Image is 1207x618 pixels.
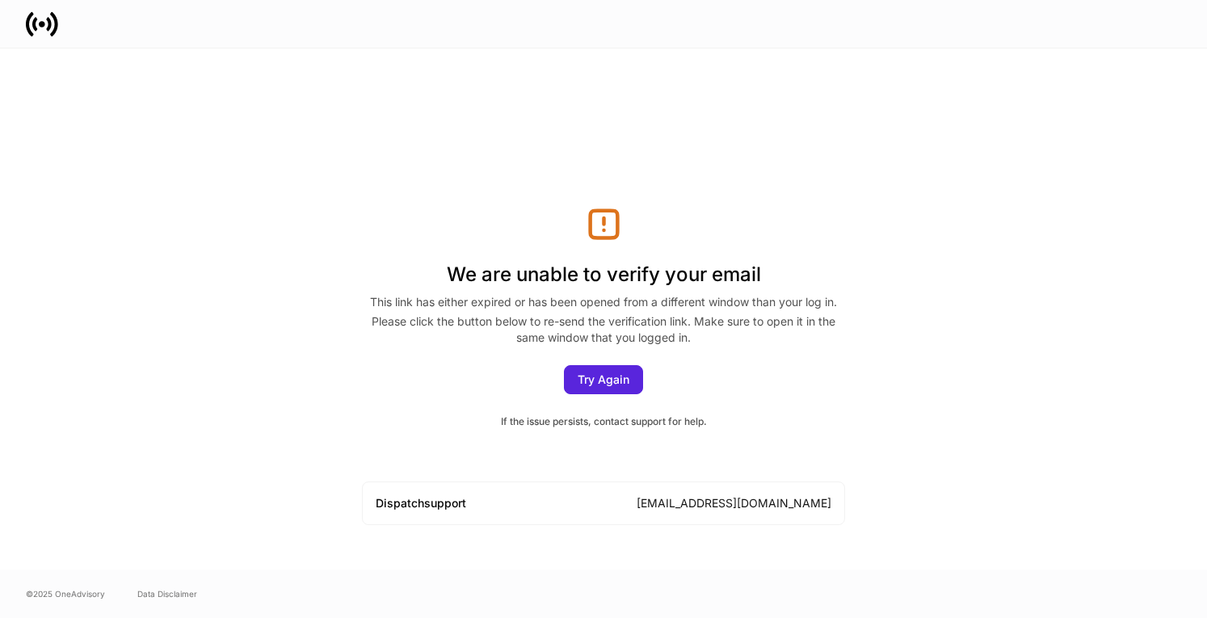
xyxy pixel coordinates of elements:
button: Try Again [564,365,643,394]
a: Data Disclaimer [137,587,197,600]
div: If the issue persists, contact support for help. [362,414,845,429]
a: [EMAIL_ADDRESS][DOMAIN_NAME] [637,496,831,510]
span: © 2025 OneAdvisory [26,587,105,600]
div: Try Again [578,374,629,385]
div: This link has either expired or has been opened from a different window than your log in. [362,294,845,313]
div: Dispatch support [376,495,466,511]
h1: We are unable to verify your email [362,242,845,294]
div: Please click the button below to re-send the verification link. Make sure to open it in the same ... [362,313,845,346]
